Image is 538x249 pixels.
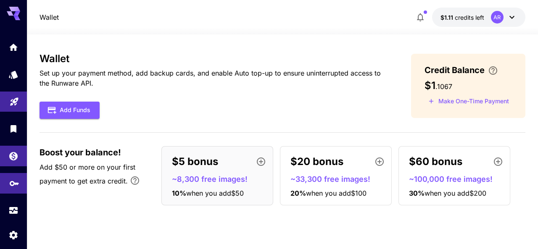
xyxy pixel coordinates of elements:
span: 30 % [409,189,425,197]
div: Settings [8,230,18,240]
div: Models [8,69,18,80]
button: Add Funds [40,102,100,119]
p: ~8,300 free images! [172,173,269,185]
p: Set up your payment method, add backup cards, and enable Auto top-up to ensure uninterrupted acce... [40,68,384,88]
button: Make a one-time, non-recurring payment [425,95,513,108]
div: Home [8,42,18,52]
a: Wallet [40,12,59,22]
span: when you add $200 [425,189,486,197]
p: $5 bonus [172,154,218,169]
button: Enter your card details and choose an Auto top-up amount to avoid service interruptions. We'll au... [485,66,501,76]
p: $60 bonus [409,154,462,169]
span: Add $50 or more on your first payment to get extra credit. [40,163,135,185]
span: when you add $100 [306,189,367,197]
div: Playground [9,94,19,104]
div: Usage [8,205,18,216]
div: API Keys [9,176,19,186]
button: Bonus applies only to your first payment, up to 30% on the first $1,000. [127,172,143,189]
p: ~33,300 free images! [290,173,388,185]
nav: breadcrumb [40,12,59,22]
span: Boost your balance! [40,146,121,159]
span: 10 % [172,189,186,197]
span: credits left [455,14,484,21]
span: $1 [425,79,435,92]
span: 20 % [290,189,306,197]
span: . 1067 [435,82,452,91]
span: Credit Balance [425,64,485,76]
div: AR [491,11,504,24]
p: ~100,000 free images! [409,173,506,185]
h3: Wallet [40,53,384,65]
div: Library [8,123,18,134]
div: Wallet [8,148,18,159]
div: $1.1067 [440,13,484,22]
button: $1.1067AR [432,8,525,27]
p: $20 bonus [290,154,343,169]
span: when you add $50 [186,189,244,197]
span: $1.11 [440,14,455,21]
